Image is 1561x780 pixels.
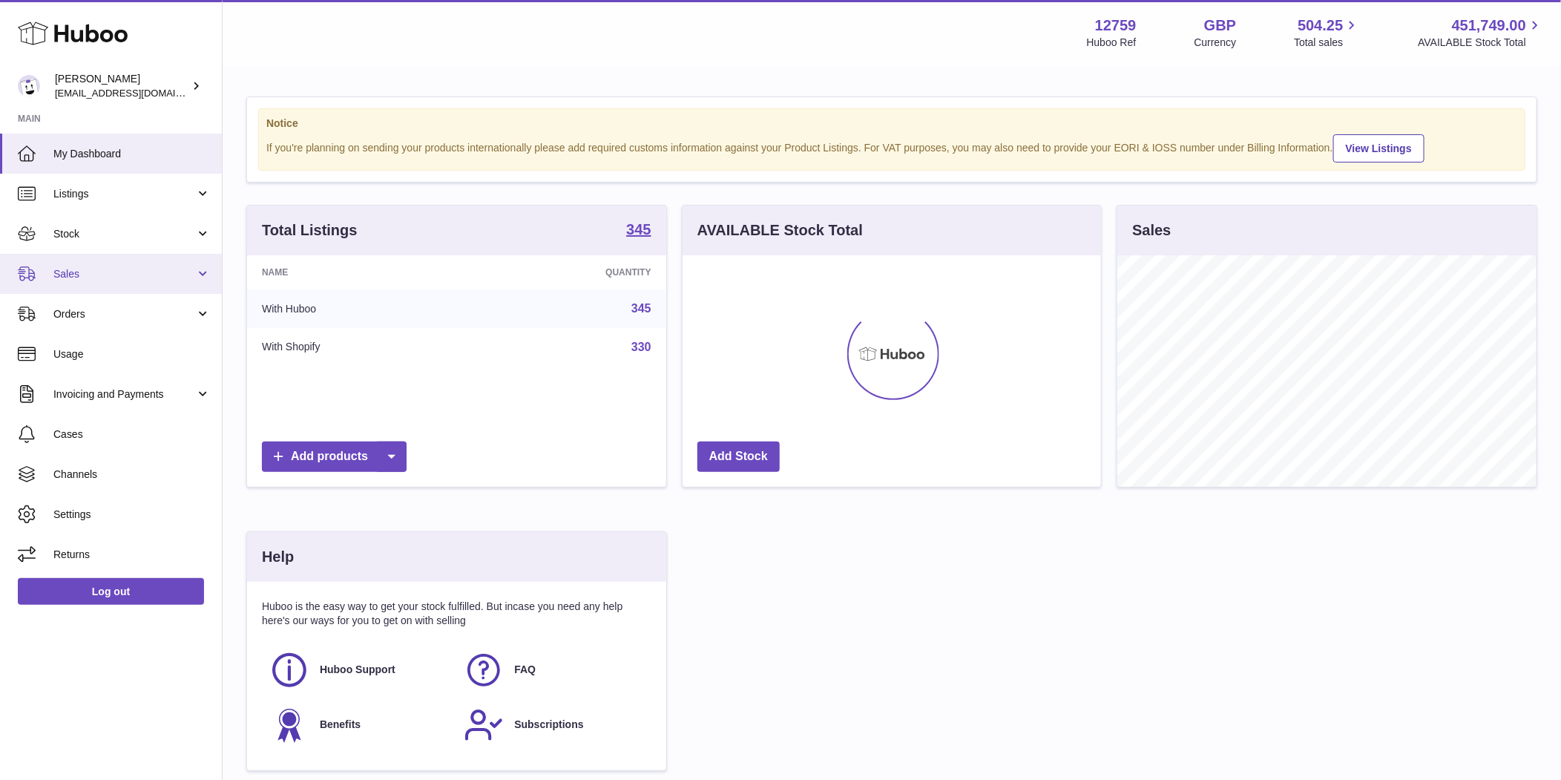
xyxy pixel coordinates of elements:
[55,72,188,100] div: [PERSON_NAME]
[247,255,473,289] th: Name
[1298,16,1343,36] span: 504.25
[18,578,204,605] a: Log out
[1418,36,1543,50] span: AVAILABLE Stock Total
[53,267,195,281] span: Sales
[55,87,218,99] span: [EMAIL_ADDRESS][DOMAIN_NAME]
[1194,36,1237,50] div: Currency
[53,147,211,161] span: My Dashboard
[53,508,211,522] span: Settings
[464,705,643,745] a: Subscriptions
[626,222,651,237] strong: 345
[1452,16,1526,36] span: 451,749.00
[266,132,1517,163] div: If you're planning on sending your products internationally please add required customs informati...
[53,347,211,361] span: Usage
[262,220,358,240] h3: Total Listings
[262,600,651,628] p: Huboo is the easy way to get your stock fulfilled. But incase you need any help here's our ways f...
[464,650,643,690] a: FAQ
[53,387,195,402] span: Invoicing and Payments
[53,468,211,482] span: Channels
[1294,36,1360,50] span: Total sales
[1418,16,1543,50] a: 451,749.00 AVAILABLE Stock Total
[320,718,361,732] span: Benefits
[697,220,863,240] h3: AVAILABLE Stock Total
[53,427,211,442] span: Cases
[53,307,195,321] span: Orders
[1087,36,1137,50] div: Huboo Ref
[247,328,473,367] td: With Shopify
[1132,220,1171,240] h3: Sales
[1204,16,1236,36] strong: GBP
[1333,134,1424,163] a: View Listings
[262,442,407,472] a: Add products
[262,547,294,567] h3: Help
[1294,16,1360,50] a: 504.25 Total sales
[53,187,195,201] span: Listings
[514,663,536,677] span: FAQ
[631,302,651,315] a: 345
[626,222,651,240] a: 345
[1095,16,1137,36] strong: 12759
[269,650,449,690] a: Huboo Support
[473,255,666,289] th: Quantity
[53,548,211,562] span: Returns
[53,227,195,241] span: Stock
[247,289,473,328] td: With Huboo
[631,341,651,353] a: 330
[18,75,40,97] img: sofiapanwar@unndr.com
[269,705,449,745] a: Benefits
[697,442,780,472] a: Add Stock
[266,117,1517,131] strong: Notice
[320,663,395,677] span: Huboo Support
[514,718,583,732] span: Subscriptions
